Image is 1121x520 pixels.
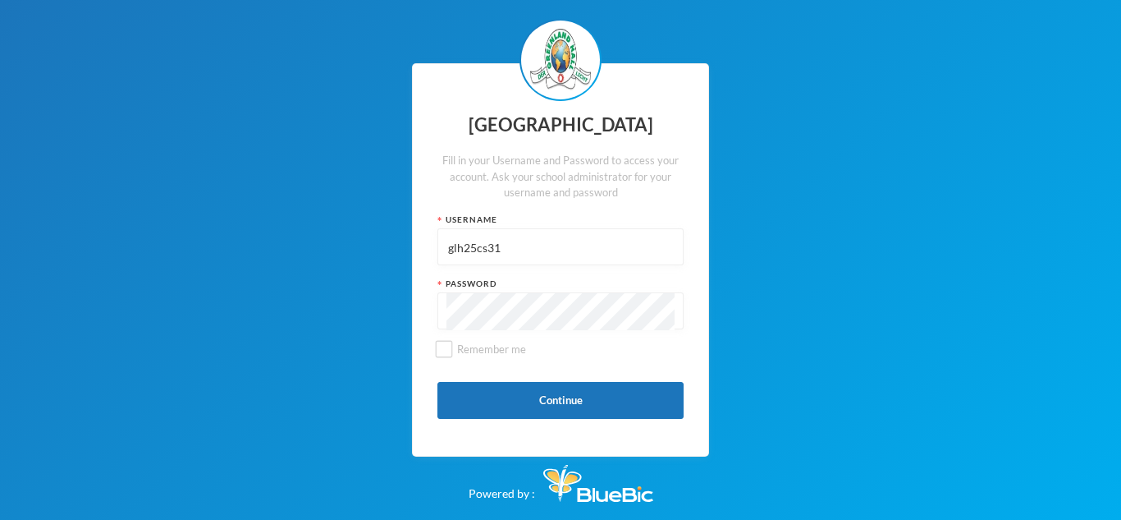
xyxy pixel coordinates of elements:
div: Fill in your Username and Password to access your account. Ask your school administrator for your... [437,153,684,201]
div: Username [437,214,684,226]
span: Remember me [451,343,533,356]
img: Bluebic [543,465,653,502]
div: Powered by : [469,457,653,502]
div: [GEOGRAPHIC_DATA] [437,109,684,141]
button: Continue [437,382,684,419]
div: Password [437,278,684,290]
